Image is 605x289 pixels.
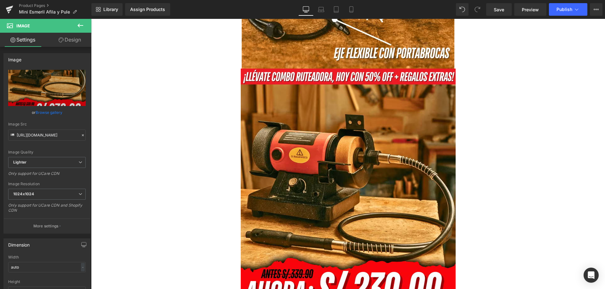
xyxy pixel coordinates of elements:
button: More settings [4,219,90,233]
a: Laptop [314,3,329,16]
p: More settings [33,223,59,229]
input: auto [8,262,86,272]
div: Dimension [8,239,30,247]
button: More [590,3,602,16]
b: 1024x1024 [13,192,34,196]
button: Redo [471,3,484,16]
button: Undo [456,3,469,16]
div: Open Intercom Messenger [584,268,599,283]
a: Mobile [344,3,359,16]
span: Preview [522,6,539,13]
div: Image [8,53,21,62]
div: Height [8,280,86,284]
span: Save [494,6,504,13]
div: Only support for UCare CDN [8,171,86,180]
a: Preview [514,3,546,16]
div: Width [8,255,86,259]
div: Assign Products [130,7,165,12]
div: Image Quality [8,150,86,154]
a: Desktop [298,3,314,16]
input: Link [8,130,86,141]
div: or [8,109,86,116]
a: New Library [91,3,123,16]
div: Only support for UCare CDN and Shopify CDN [8,203,86,217]
span: Library [103,7,118,12]
span: Mini Esmeril Afila y Pule [19,9,70,14]
div: Image Src [8,122,86,126]
div: Image Resolution [8,182,86,186]
div: - [81,263,85,271]
a: Design [47,33,93,47]
b: Lighter [13,160,26,164]
a: Tablet [329,3,344,16]
span: Publish [556,7,572,12]
a: Product Pages [19,3,91,8]
span: Image [16,23,30,28]
button: Publish [549,3,587,16]
a: Browse gallery [36,107,62,118]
